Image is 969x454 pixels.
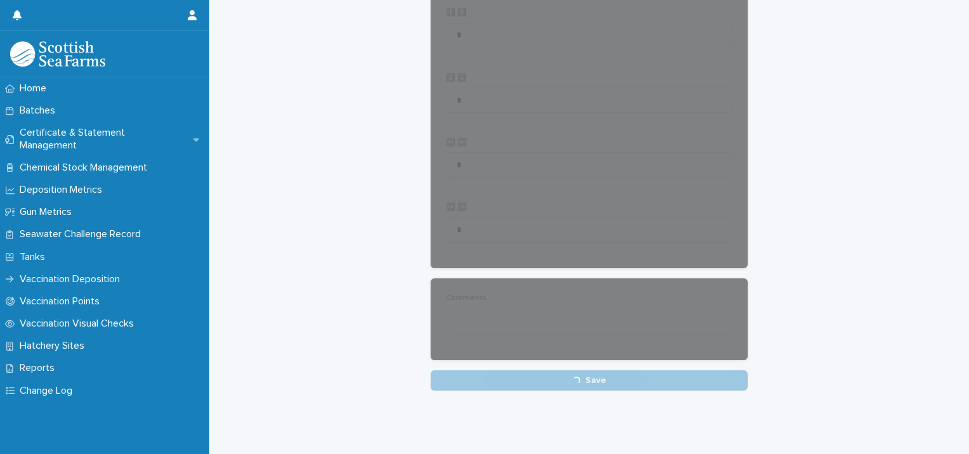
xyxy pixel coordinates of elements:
p: Home [15,82,56,94]
p: Change Log [15,385,82,397]
p: Vaccination Points [15,295,110,308]
p: Vaccination Deposition [15,273,130,285]
p: Hatchery Sites [15,340,94,352]
p: Reports [15,362,65,374]
p: Chemical Stock Management [15,162,157,174]
p: Tanks [15,251,55,263]
p: Seawater Challenge Record [15,228,151,240]
p: Vaccination Visual Checks [15,318,144,330]
p: Certificate & Statement Management [15,127,193,151]
p: Gun Metrics [15,206,82,218]
p: Deposition Metrics [15,184,112,196]
span: Save [585,376,606,385]
button: Save [431,370,748,391]
img: uOABhIYSsOPhGJQdTwEw [10,41,105,67]
p: Batches [15,105,65,117]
